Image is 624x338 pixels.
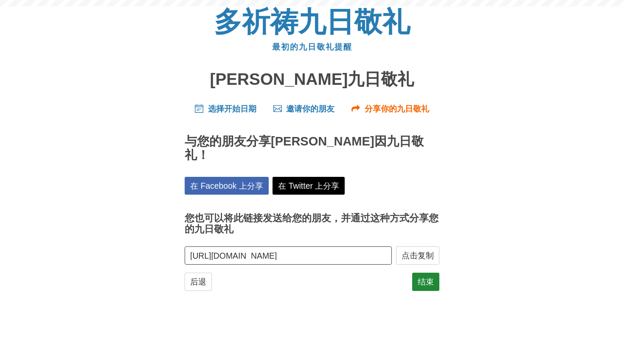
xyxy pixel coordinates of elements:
font: 结束 [418,277,434,287]
font: 在 Facebook 上分享 [190,181,263,190]
a: 邀请你的朋友 [265,97,343,120]
a: 在 Twitter 上分享 [273,177,345,195]
font: 后退 [190,277,206,287]
a: 在 Facebook 上分享 [185,177,269,195]
a: 选择开始日期 [186,97,264,120]
font: 在 Twitter 上分享 [278,181,339,190]
a: 结束 [412,273,439,291]
a: 最初的九日敬礼提醒 [272,42,352,51]
font: 邀请你的朋友 [286,104,334,114]
a: 后退 [185,273,212,291]
font: 选择开始日期 [208,104,256,114]
font: 点击复制 [402,251,434,260]
font: 分享你的九日敬礼 [365,104,429,114]
font: [PERSON_NAME]九日敬礼 [210,70,414,88]
a: 多祈祷九日敬礼 [214,6,410,37]
button: 点击复制 [396,246,439,264]
a: 分享你的九日敬礼 [343,97,437,120]
font: 您也可以将此链接发送给您的朋友，并通过这种方式分享您的九日敬礼 [185,212,438,235]
font: 与您的朋友分享[PERSON_NAME]因九日敬礼！ [185,134,424,162]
